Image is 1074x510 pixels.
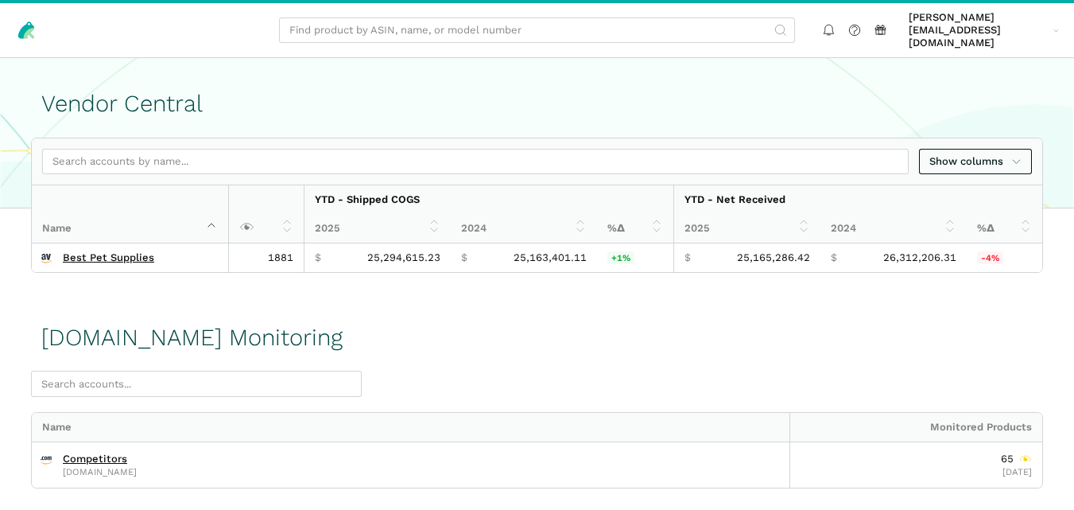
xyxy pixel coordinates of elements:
span: $ [315,251,321,264]
strong: YTD - Shipped COGS [315,193,420,205]
div: Name [32,413,789,442]
span: Show columns [929,154,1022,169]
h1: [DOMAIN_NAME] Monitoring [41,325,343,351]
th: %Δ: activate to sort column ascending [597,214,673,243]
span: $ [684,251,691,264]
th: 2025: activate to sort column ascending [673,214,820,243]
a: Show columns [919,149,1032,175]
span: +1% [607,251,634,264]
th: 2024: activate to sort column ascending [451,214,597,243]
a: [PERSON_NAME][EMAIL_ADDRESS][DOMAIN_NAME] [904,9,1064,53]
span: 25,163,401.11 [514,251,587,264]
div: Monitored Products [789,413,1042,442]
a: Best Pet Supplies [63,251,154,264]
span: 26,312,206.31 [883,251,956,264]
h1: Vendor Central [41,91,1033,117]
th: 2024: activate to sort column ascending [820,214,967,243]
span: 25,294,615.23 [367,251,440,264]
a: Competitors [63,453,127,465]
td: 1881 [228,243,304,272]
input: Search accounts by name... [42,149,909,175]
span: -4% [977,251,1003,264]
input: Find product by ASIN, name, or model number [279,18,795,44]
span: $ [831,251,837,264]
strong: YTD - Net Received [684,193,785,205]
td: 0.52% [597,243,673,272]
th: Name : activate to sort column descending [32,185,228,243]
td: -4.36% [967,243,1042,272]
span: [DOMAIN_NAME] [63,468,137,477]
span: 25,165,286.42 [737,251,810,264]
span: [DATE] [1002,466,1032,477]
th: : activate to sort column ascending [228,185,304,243]
input: Search accounts... [31,371,362,397]
span: $ [461,251,467,264]
th: 2025: activate to sort column ascending [304,214,451,243]
th: %Δ: activate to sort column ascending [967,214,1042,243]
span: [PERSON_NAME][EMAIL_ADDRESS][DOMAIN_NAME] [909,11,1048,50]
div: 65 [1001,453,1032,465]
